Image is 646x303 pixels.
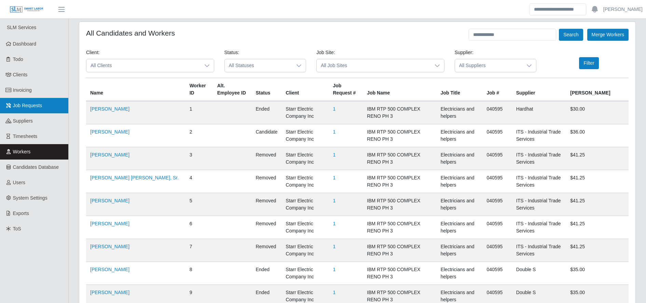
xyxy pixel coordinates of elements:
td: ITS - Industrial Trade Services [512,124,566,147]
td: Starr Electric Company Inc [281,170,329,193]
span: Todo [13,56,23,62]
td: removed [251,216,281,239]
th: Alt. Employee ID [213,78,252,101]
td: 040595 [482,101,512,124]
td: IBM RTP 500 COMPLEX RENO PH 3 [363,193,436,216]
td: candidate [251,124,281,147]
td: 040595 [482,262,512,285]
span: Timesheets [13,134,38,139]
label: Job Site: [316,49,335,56]
td: Electricians and helpers [437,101,483,124]
span: All Statuses [225,59,292,72]
td: $35.00 [566,262,629,285]
td: Electricians and helpers [437,147,483,170]
td: Electricians and helpers [437,262,483,285]
a: [PERSON_NAME] [PERSON_NAME], Sr. [90,175,179,180]
td: Electricians and helpers [437,124,483,147]
span: Invoicing [13,87,32,93]
td: IBM RTP 500 COMPLEX RENO PH 3 [363,170,436,193]
td: ended [251,262,281,285]
td: $41.25 [566,147,629,170]
label: Status: [224,49,239,56]
img: SLM Logo [10,6,44,13]
span: Job Requests [13,103,42,108]
span: Exports [13,211,29,216]
th: Name [86,78,185,101]
td: 5 [185,193,213,216]
a: [PERSON_NAME] [90,129,129,135]
td: ITS - Industrial Trade Services [512,147,566,170]
td: removed [251,239,281,262]
td: ended [251,101,281,124]
td: ITS - Industrial Trade Services [512,170,566,193]
td: 4 [185,170,213,193]
span: Users [13,180,26,185]
th: Job Name [363,78,436,101]
th: Job Request # [329,78,363,101]
td: Starr Electric Company Inc [281,216,329,239]
td: Electricians and helpers [437,216,483,239]
a: 1 [333,129,336,135]
span: All Suppliers [455,59,523,72]
td: Starr Electric Company Inc [281,193,329,216]
span: Candidates Database [13,164,59,170]
th: Status [251,78,281,101]
a: [PERSON_NAME] [90,106,129,112]
td: Electricians and helpers [437,170,483,193]
a: [PERSON_NAME] [90,290,129,295]
a: [PERSON_NAME] [90,198,129,203]
a: 1 [333,290,336,295]
a: [PERSON_NAME] [90,267,129,272]
th: Job Title [437,78,483,101]
td: IBM RTP 500 COMPLEX RENO PH 3 [363,101,436,124]
td: Electricians and helpers [437,193,483,216]
a: [PERSON_NAME] [90,244,129,249]
span: Workers [13,149,31,154]
td: Starr Electric Company Inc [281,147,329,170]
td: Hardhat [512,101,566,124]
td: removed [251,193,281,216]
span: Clients [13,72,28,77]
th: Job # [482,78,512,101]
td: $30.00 [566,101,629,124]
span: All Clients [86,59,200,72]
td: $41.25 [566,216,629,239]
td: 040595 [482,124,512,147]
td: removed [251,147,281,170]
td: 3 [185,147,213,170]
td: Double S [512,262,566,285]
button: Merge Workers [587,29,629,41]
td: IBM RTP 500 COMPLEX RENO PH 3 [363,239,436,262]
a: 1 [333,267,336,272]
td: 040595 [482,193,512,216]
td: 8 [185,262,213,285]
a: 1 [333,152,336,157]
a: [PERSON_NAME] [603,6,643,13]
td: Starr Electric Company Inc [281,101,329,124]
a: 1 [333,198,336,203]
span: System Settings [13,195,47,201]
td: Starr Electric Company Inc [281,262,329,285]
span: ToS [13,226,21,231]
td: IBM RTP 500 COMPLEX RENO PH 3 [363,147,436,170]
td: 040595 [482,147,512,170]
td: ITS - Industrial Trade Services [512,239,566,262]
td: $41.25 [566,193,629,216]
h4: All Candidates and Workers [86,29,175,37]
td: 6 [185,216,213,239]
label: Supplier: [455,49,473,56]
a: 1 [333,244,336,249]
td: 040595 [482,170,512,193]
a: 1 [333,106,336,112]
span: SLM Services [7,25,36,30]
td: $41.25 [566,239,629,262]
td: IBM RTP 500 COMPLEX RENO PH 3 [363,262,436,285]
button: Filter [579,57,599,69]
td: removed [251,170,281,193]
th: [PERSON_NAME] [566,78,629,101]
td: 7 [185,239,213,262]
span: Suppliers [13,118,33,124]
td: Starr Electric Company Inc [281,239,329,262]
td: 1 [185,101,213,124]
input: Search [530,3,586,15]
